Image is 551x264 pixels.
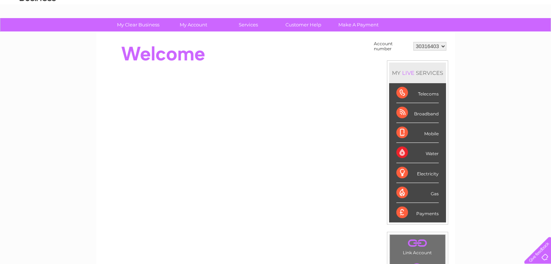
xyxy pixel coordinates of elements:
[503,31,521,36] a: Contact
[442,31,458,36] a: Energy
[329,18,388,31] a: Make A Payment
[396,163,439,183] div: Electricity
[527,31,544,36] a: Log out
[19,19,56,41] img: logo.png
[396,103,439,123] div: Broadband
[396,183,439,203] div: Gas
[414,4,464,13] a: 0333 014 3131
[423,31,437,36] a: Water
[389,63,446,83] div: MY SERVICES
[392,237,443,249] a: .
[389,234,446,257] td: Link Account
[462,31,484,36] a: Telecoms
[108,18,168,31] a: My Clear Business
[218,18,278,31] a: Services
[372,39,412,53] td: Account number
[274,18,333,31] a: Customer Help
[396,123,439,143] div: Mobile
[105,4,447,35] div: Clear Business is a trading name of Verastar Limited (registered in [GEOGRAPHIC_DATA] No. 3667643...
[488,31,498,36] a: Blog
[163,18,223,31] a: My Account
[401,69,416,76] div: LIVE
[396,83,439,103] div: Telecoms
[396,143,439,163] div: Water
[396,203,439,222] div: Payments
